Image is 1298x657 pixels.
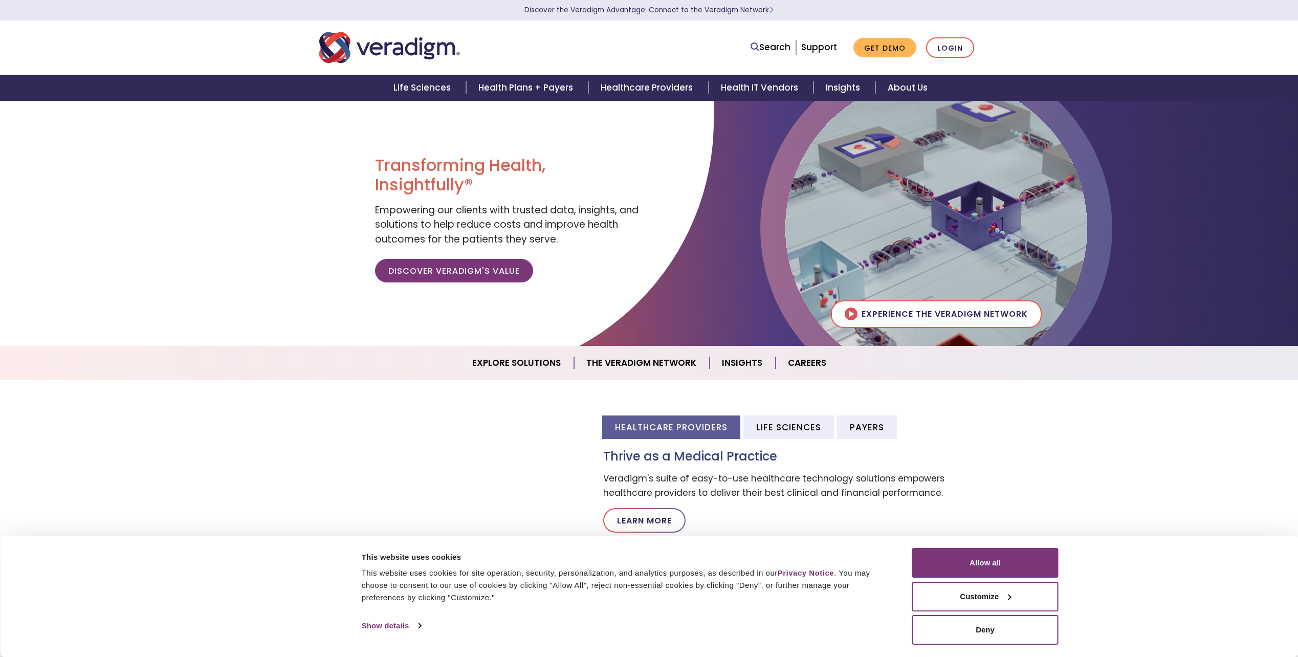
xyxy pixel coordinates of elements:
a: Life Sciences [381,75,466,101]
span: Empowering our clients with trusted data, insights, and solutions to help reduce costs and improv... [375,203,639,246]
a: About Us [875,75,940,101]
a: Support [801,41,837,53]
h3: Thrive as a Medical Practice [603,449,979,464]
a: Healthcare Providers [588,75,708,101]
a: The Veradigm Network [574,350,710,376]
a: Explore Solutions [460,350,574,376]
div: This website uses cookies [362,551,889,563]
li: Healthcare Providers [602,415,740,439]
li: Payers [837,415,897,439]
a: Insights [710,350,776,376]
button: Allow all [912,548,1059,578]
a: Health Plans + Payers [466,75,588,101]
a: Careers [776,350,839,376]
div: This website uses cookies for site operation, security, personalization, and analytics purposes, ... [362,567,889,604]
span: Learn More [769,5,774,15]
a: Insights [813,75,875,101]
a: Get Demo [853,38,916,58]
a: Privacy Notice [778,568,834,577]
p: Veradigm's suite of easy-to-use healthcare technology solutions empowers healthcare providers to ... [603,472,979,499]
a: Search [751,40,790,54]
a: Discover Veradigm's Value [375,259,533,282]
a: Show details [362,618,421,633]
a: Learn More [603,508,686,533]
button: Customize [912,582,1059,611]
a: Health IT Vendors [709,75,813,101]
img: Veradigm logo [319,31,460,64]
li: Life Sciences [743,415,834,439]
button: Deny [912,615,1059,645]
a: Login [926,37,974,58]
a: Discover the Veradigm Advantage: Connect to the Veradigm NetworkLearn More [524,5,774,15]
h1: Transforming Health, Insightfully® [375,156,641,195]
